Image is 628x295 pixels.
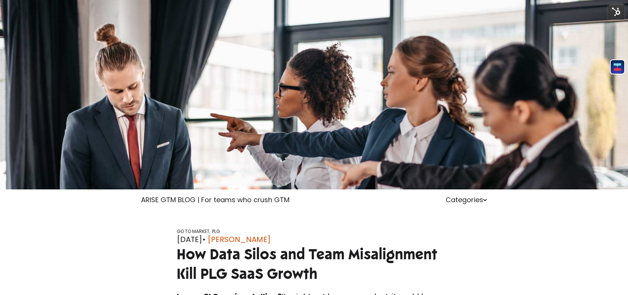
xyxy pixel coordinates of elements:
[177,234,451,245] div: [DATE]
[446,195,487,204] a: Categories
[141,195,290,204] a: ARISE GTM BLOG | For teams who crush GTM
[212,228,220,234] a: PLG
[202,234,206,245] span: •
[177,245,437,283] span: How Data Silos and Team Misalignment Kill PLG SaaS Growth
[590,259,628,295] iframe: Chat Widget
[208,234,271,245] a: [PERSON_NAME]
[608,4,624,20] img: HubSpot Tools Menu Toggle
[177,228,210,234] a: GO TO MARKET,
